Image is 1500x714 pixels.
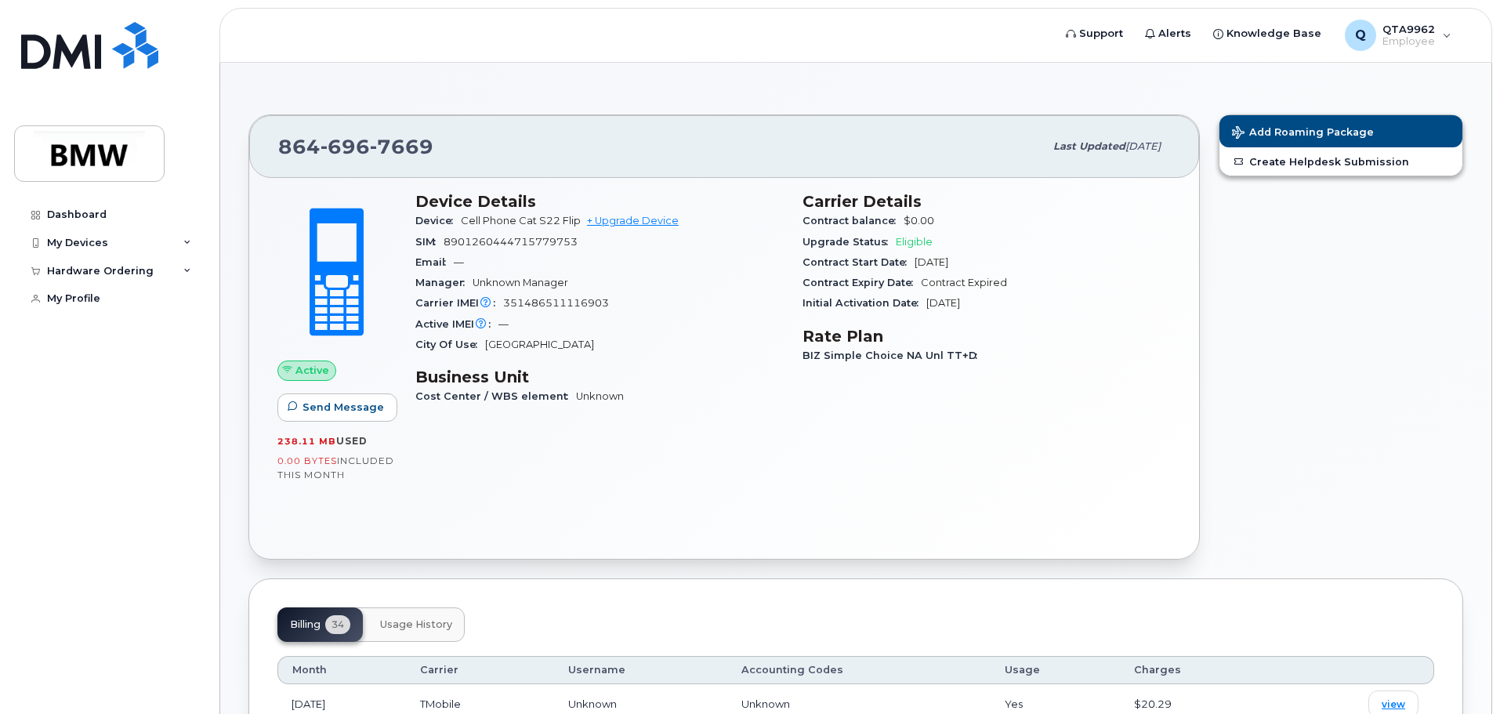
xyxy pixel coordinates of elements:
span: Contract Start Date [803,256,915,268]
h3: Device Details [415,192,784,211]
span: $0.00 [904,215,934,227]
span: Contract Expiry Date [803,277,921,288]
span: Add Roaming Package [1232,126,1374,141]
span: [DATE] [915,256,948,268]
span: Manager [415,277,473,288]
span: Device [415,215,461,227]
a: + Upgrade Device [587,215,679,227]
span: Eligible [896,236,933,248]
span: Carrier IMEI [415,297,503,309]
button: Add Roaming Package [1219,115,1462,147]
span: 351486511116903 [503,297,609,309]
span: [DATE] [1125,140,1161,152]
span: Upgrade Status [803,236,896,248]
span: 7669 [370,135,433,158]
span: Unknown [741,698,790,710]
span: Active IMEI [415,318,498,330]
span: — [498,318,509,330]
span: Last updated [1053,140,1125,152]
div: $20.29 [1134,697,1259,712]
span: Unknown Manager [473,277,568,288]
span: BIZ Simple Choice NA Unl TT+D [803,350,985,361]
a: Create Helpdesk Submission [1219,147,1462,176]
span: Email [415,256,454,268]
span: City Of Use [415,339,485,350]
span: Cell Phone Cat S22 Flip [461,215,581,227]
th: Username [554,656,727,684]
span: Send Message [303,400,384,415]
span: view [1382,698,1405,712]
span: Cost Center / WBS element [415,390,576,402]
th: Month [277,656,406,684]
button: Send Message [277,393,397,422]
h3: Rate Plan [803,327,1171,346]
span: 696 [321,135,370,158]
span: — [454,256,464,268]
th: Charges [1120,656,1273,684]
span: [DATE] [926,297,960,309]
span: 8901260444715779753 [444,236,578,248]
span: 0.00 Bytes [277,455,337,466]
h3: Carrier Details [803,192,1171,211]
span: 238.11 MB [277,436,336,447]
span: Initial Activation Date [803,297,926,309]
span: Active [295,363,329,378]
th: Usage [991,656,1119,684]
span: Contract Expired [921,277,1007,288]
h3: Business Unit [415,368,784,386]
span: Contract balance [803,215,904,227]
span: [GEOGRAPHIC_DATA] [485,339,594,350]
th: Accounting Codes [727,656,991,684]
span: used [336,435,368,447]
span: 864 [278,135,433,158]
span: Usage History [380,618,452,631]
iframe: Messenger Launcher [1432,646,1488,702]
span: Unknown [576,390,624,402]
th: Carrier [406,656,554,684]
span: SIM [415,236,444,248]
